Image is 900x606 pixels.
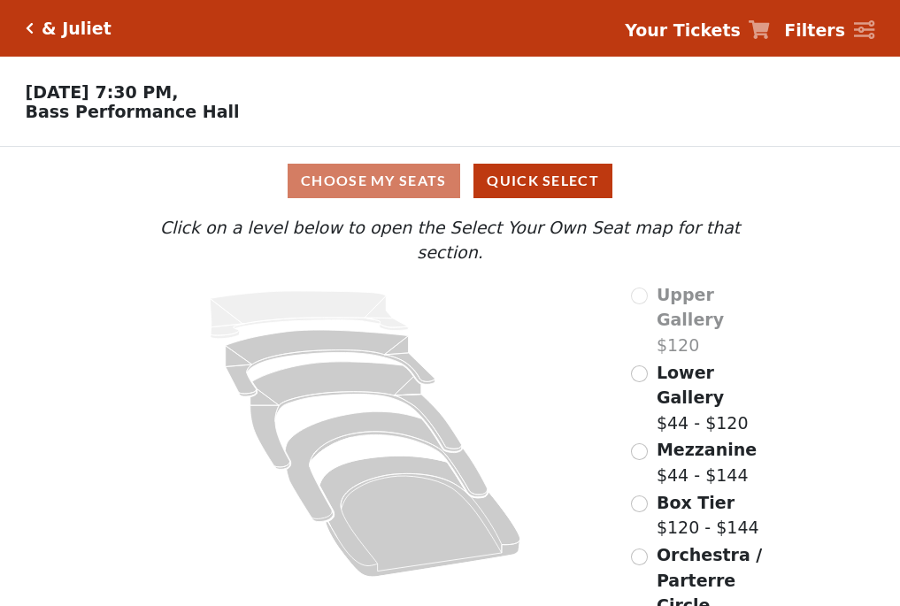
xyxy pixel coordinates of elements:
strong: Filters [784,20,845,40]
h5: & Juliet [42,19,112,39]
label: $44 - $120 [657,360,775,436]
label: $44 - $144 [657,437,757,487]
path: Lower Gallery - Seats Available: 163 [226,330,435,396]
a: Click here to go back to filters [26,22,34,35]
span: Upper Gallery [657,285,724,330]
path: Upper Gallery - Seats Available: 0 [211,291,409,339]
strong: Your Tickets [625,20,741,40]
button: Quick Select [473,164,612,198]
span: Box Tier [657,493,735,512]
label: $120 - $144 [657,490,759,541]
p: Click on a level below to open the Select Your Own Seat map for that section. [125,215,774,265]
a: Filters [784,18,874,43]
path: Orchestra / Parterre Circle - Seats Available: 36 [320,456,521,577]
a: Your Tickets [625,18,770,43]
label: $120 [657,282,775,358]
span: Lower Gallery [657,363,724,408]
span: Mezzanine [657,440,757,459]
